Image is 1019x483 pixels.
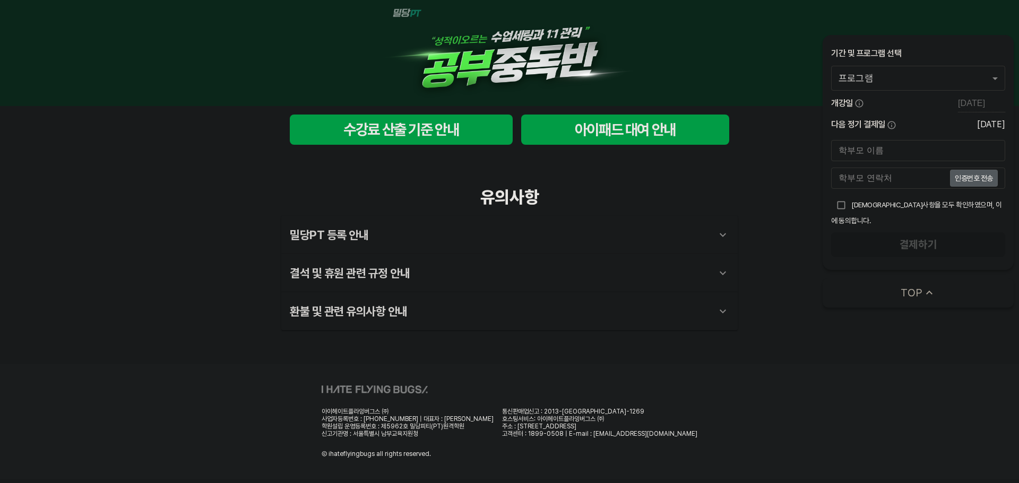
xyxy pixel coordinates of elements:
[521,115,729,145] button: 아이패드 대여 안내
[831,200,1002,225] span: [DEMOGRAPHIC_DATA]사항을 모두 확인하였으며, 이에 동의합니다.
[831,98,853,109] span: 개강일
[382,8,637,98] img: 1
[290,115,513,145] button: 수강료 산출 기준 안내
[823,278,1014,308] button: TOP
[502,430,697,437] div: 고객센터 : 1899-0508 | E-mail : [EMAIL_ADDRESS][DOMAIN_NAME]
[322,385,428,393] img: ihateflyingbugs
[290,260,710,286] div: 결석 및 휴원 관련 규정 안내
[530,119,721,140] span: 아이패드 대여 안내
[831,119,885,130] span: 다음 정기 결제일
[322,450,431,458] div: Ⓒ ihateflyingbugs all rights reserved.
[281,254,738,292] div: 결석 및 휴원 관련 규정 안내
[502,423,697,430] div: 주소 : [STREET_ADDRESS]
[322,408,494,415] div: 아이헤이트플라잉버그스 ㈜
[281,187,738,207] div: 유의사항
[502,415,697,423] div: 호스팅서비스: 아이헤이트플라잉버그스 ㈜
[322,415,494,423] div: 사업자등록번호 : [PHONE_NUMBER] | 대표자 : [PERSON_NAME]
[977,119,1005,129] div: [DATE]
[502,408,697,415] div: 통신판매업신고 : 2013-[GEOGRAPHIC_DATA]-1269
[831,48,1005,59] div: 기간 및 프로그램 선택
[290,222,710,248] div: 밀당PT 등록 안내
[281,216,738,254] div: 밀당PT 등록 안내
[322,423,494,430] div: 학원설립 운영등록번호 : 제5962호 밀당피티(PT)원격학원
[831,66,1005,90] div: 프로그램
[831,168,950,189] input: 학부모 연락처를 입력해주세요
[298,119,504,140] span: 수강료 산출 기준 안내
[290,298,710,324] div: 환불 및 관련 유의사항 안내
[322,430,494,437] div: 신고기관명 : 서울특별시 남부교육지원청
[831,140,1005,161] input: 학부모 이름을 입력해주세요
[281,292,738,330] div: 환불 및 관련 유의사항 안내
[901,285,922,300] span: TOP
